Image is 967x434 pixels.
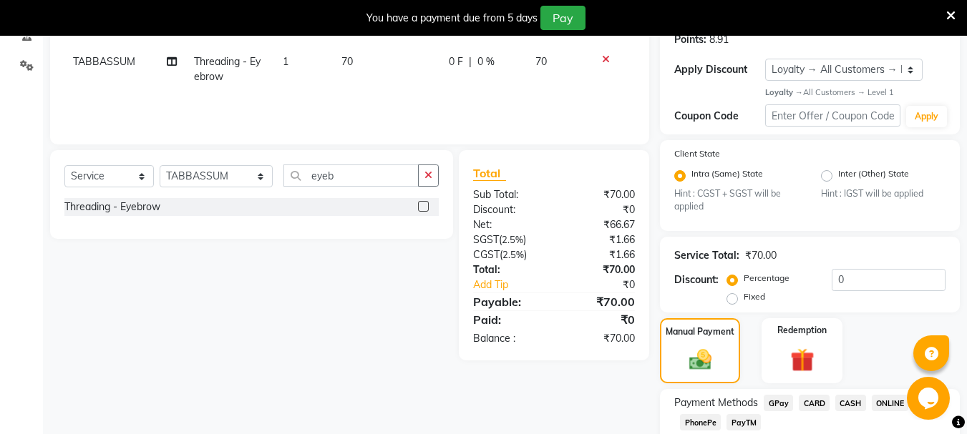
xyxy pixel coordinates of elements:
span: Payment Methods [674,395,758,410]
div: Discount: [674,272,719,287]
div: Threading - Eyebrow [64,199,160,214]
span: SGST [473,233,499,246]
span: | [469,54,472,69]
button: Pay [540,6,585,30]
div: ₹70.00 [554,187,646,202]
div: 8.91 [709,32,729,47]
a: Add Tip [462,277,569,292]
input: Enter Offer / Coupon Code [765,104,900,127]
div: ( ) [462,247,554,262]
div: ₹70.00 [554,262,646,277]
div: ₹70.00 [554,331,646,346]
span: CASH [835,395,866,411]
input: Search or Scan [283,164,419,187]
div: Discount: [462,202,554,217]
span: PayTM [727,414,761,430]
label: Intra (Same) State [691,167,763,184]
small: Hint : CGST + SGST will be applied [674,187,799,214]
iframe: chat widget [907,377,953,420]
button: Apply [906,106,947,127]
span: 70 [341,55,353,68]
label: Fixed [744,290,765,303]
img: _cash.svg [682,347,719,373]
div: Service Total: [674,248,739,263]
div: Net: [462,217,554,232]
span: GPay [764,395,793,411]
span: CGST [473,248,500,261]
div: Apply Discount [674,62,764,77]
div: You have a payment due from 5 days [366,11,538,26]
label: Redemption [777,324,827,337]
div: Paid: [462,311,554,328]
span: 2.5% [502,234,523,245]
div: ₹1.66 [554,247,646,262]
div: Payable: [462,293,554,310]
span: Threading - Eyebrow [194,55,261,83]
span: CARD [799,395,830,411]
div: ₹0 [554,311,646,328]
strong: Loyalty → [765,87,803,97]
div: ₹1.66 [554,232,646,247]
label: Manual Payment [666,325,734,338]
span: 0 % [477,54,495,69]
label: Percentage [744,272,789,285]
span: TABBASSUM [73,55,135,68]
label: Inter (Other) State [838,167,909,184]
div: ₹0 [570,277,646,292]
span: 0 F [449,54,463,69]
div: ( ) [462,232,554,247]
small: Hint : IGST will be applied [821,187,946,200]
div: All Customers → Level 1 [765,87,946,99]
span: ONLINE [872,395,909,411]
span: 1 [283,55,288,68]
span: PhonePe [680,414,721,430]
div: ₹70.00 [554,293,646,310]
div: ₹70.00 [745,248,777,263]
span: 70 [535,55,547,68]
div: Points: [674,32,706,47]
span: 2.5% [502,249,524,260]
label: Client State [674,147,720,160]
div: ₹0 [554,202,646,217]
div: Sub Total: [462,187,554,202]
div: Coupon Code [674,109,764,124]
span: Total [473,166,506,181]
div: Balance : [462,331,554,346]
div: ₹66.67 [554,217,646,232]
div: Total: [462,262,554,277]
img: _gift.svg [783,345,822,375]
